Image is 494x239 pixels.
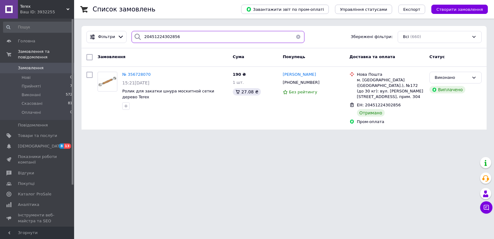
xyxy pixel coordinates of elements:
span: 572 [66,92,72,98]
span: 15:21[DATE] [122,80,149,85]
a: Ролик для закатки шнура москитной сетки дерево Terex [122,89,214,99]
span: Замовлення [18,65,44,71]
span: 8 [59,143,64,149]
div: Виконано [435,75,469,81]
a: Створити замовлення [425,7,488,11]
span: Замовлення та повідомлення [18,49,74,60]
span: Головна [18,38,35,44]
div: Нова Пошта [357,72,425,77]
div: м. [GEOGRAPHIC_DATA] ([GEOGRAPHIC_DATA].), №172 (до 30 кг): вул. [PERSON_NAME][STREET_ADDRESS], п... [357,77,425,100]
span: Скасовані [22,101,43,106]
span: Оплачені [22,110,41,115]
span: Експорт [403,7,421,12]
span: 0 [70,75,72,80]
span: 81 [68,101,72,106]
div: 27.08 ₴ [233,88,261,96]
span: Завантажити звіт по пром-оплаті [246,6,324,12]
span: 190 ₴ [233,72,246,77]
span: Товари та послуги [18,133,57,139]
span: Створити замовлення [436,7,483,12]
img: Фото товару [98,75,117,88]
button: Управління статусами [335,5,392,14]
div: Отримано [357,109,385,117]
span: Покупець [283,54,305,59]
span: ЕН: 20451224302856 [357,103,401,107]
span: (660) [410,34,421,39]
span: Відгуки [18,170,34,176]
span: Повідомлення [18,122,48,128]
button: Завантажити звіт по пром-оплаті [241,5,329,14]
span: Каталог ProSale [18,191,51,197]
input: Пошук [3,22,73,33]
input: Пошук за номером замовлення, ПІБ покупця, номером телефону, Email, номером накладної [132,31,304,43]
span: Нові [22,75,31,80]
div: Ваш ID: 3932255 [20,9,74,15]
span: 7 [70,83,72,89]
span: Terex [20,4,66,9]
button: Чат з покупцем [480,201,492,214]
span: Фільтри [98,34,115,40]
a: [PERSON_NAME] [283,72,316,78]
span: Cума [233,54,244,59]
button: Очистить [292,31,304,43]
span: Покупці [18,181,35,186]
span: 0 [70,110,72,115]
span: 1 шт. [233,80,244,85]
a: Фото товару [98,72,117,92]
span: Замовлення [98,54,125,59]
span: Збережені фільтри: [351,34,393,40]
span: Без рейтингу [289,90,317,94]
div: Виплачено [429,86,465,93]
button: Створити замовлення [431,5,488,14]
div: Пром-оплата [357,119,425,125]
span: Аналітика [18,202,39,207]
span: Інструменти веб-майстра та SEO [18,212,57,224]
span: [DEMOGRAPHIC_DATA] [18,143,64,149]
span: [PHONE_NUMBER] [283,80,320,85]
span: 13 [64,143,71,149]
button: Експорт [398,5,425,14]
h1: Список замовлень [93,6,155,13]
a: № 356728070 [122,72,151,77]
span: Доставка та оплата [350,54,395,59]
span: Всі [403,34,409,40]
span: Статус [429,54,445,59]
span: Показники роботи компанії [18,154,57,165]
span: Управління статусами [340,7,387,12]
span: Прийняті [22,83,41,89]
span: Виконані [22,92,41,98]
